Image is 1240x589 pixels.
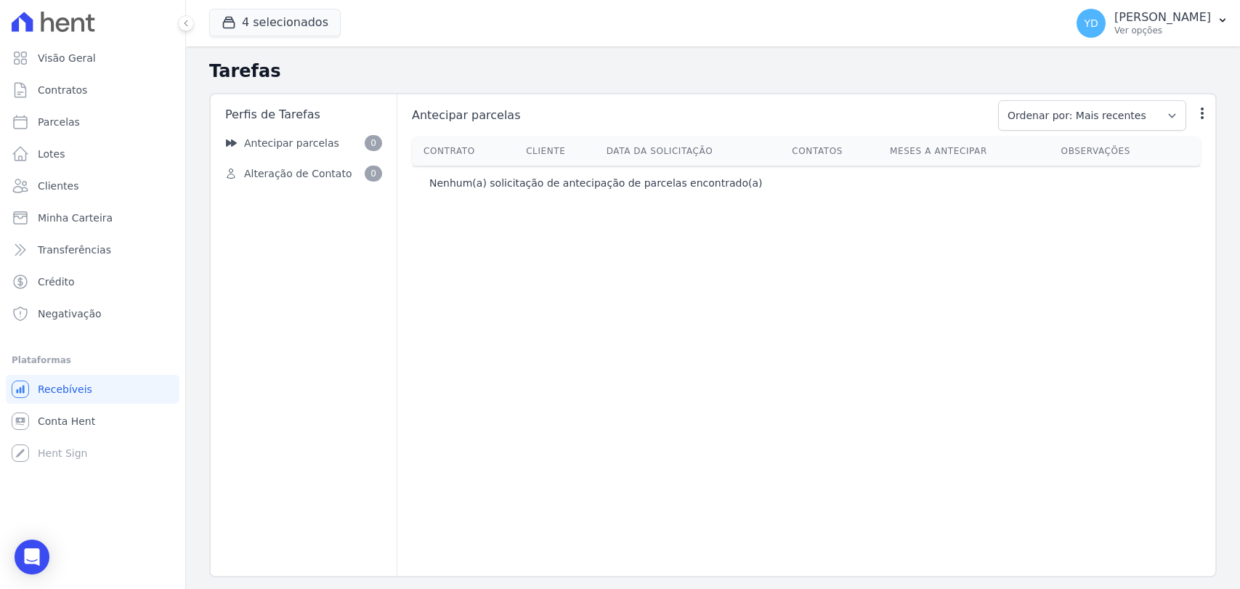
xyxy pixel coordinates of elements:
a: Contratos [6,76,179,105]
p: Ver opções [1114,25,1211,36]
span: Antecipar parcelas [409,107,989,124]
span: Lotes [38,147,65,161]
a: Antecipar parcelas 0 [216,129,391,157]
div: Plataformas [12,352,174,369]
a: Clientes [6,171,179,200]
div: Perfis de Tarefas [216,100,391,129]
p: Nenhum(a) solicitação de antecipação de parcelas encontrado(a) [429,176,763,190]
span: Negativação [38,306,102,321]
span: Conta Hent [38,414,95,428]
th: Cliente [520,137,601,166]
span: Transferências [38,243,111,257]
th: Meses a antecipar [884,137,1055,166]
th: Observações [1055,137,1183,166]
h2: Tarefas [209,58,1217,84]
a: Conta Hent [6,407,179,436]
p: [PERSON_NAME] [1114,10,1211,25]
span: Minha Carteira [38,211,113,225]
span: 0 [365,166,382,182]
div: Open Intercom Messenger [15,540,49,574]
span: Clientes [38,179,78,193]
span: Crédito [38,275,75,289]
nav: Sidebar [216,129,391,187]
a: Parcelas [6,107,179,137]
a: Visão Geral [6,44,179,73]
a: Transferências [6,235,179,264]
span: Alteração de Contato [244,166,352,182]
button: 4 selecionados [209,9,341,36]
span: Contratos [38,83,87,97]
a: Lotes [6,139,179,168]
span: YD [1084,18,1098,28]
span: 0 [365,135,382,151]
a: Minha Carteira [6,203,179,232]
th: Contrato [412,137,520,166]
a: Recebíveis [6,375,179,404]
a: Negativação [6,299,179,328]
span: Recebíveis [38,382,92,397]
th: Contatos [786,137,884,166]
th: Data da Solicitação [601,137,787,166]
span: Visão Geral [38,51,96,65]
span: Parcelas [38,115,80,129]
a: Alteração de Contato 0 [216,160,391,187]
span: Antecipar parcelas [244,136,339,151]
button: YD [PERSON_NAME] Ver opções [1065,3,1240,44]
a: Crédito [6,267,179,296]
